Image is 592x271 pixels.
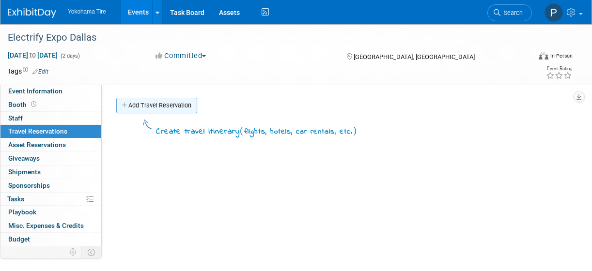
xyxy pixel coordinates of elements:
[28,51,37,59] span: to
[0,125,101,138] a: Travel Reservations
[0,219,101,232] a: Misc. Expenses & Credits
[8,235,30,243] span: Budget
[7,66,48,76] td: Tags
[0,233,101,246] a: Budget
[0,206,101,219] a: Playbook
[8,8,56,18] img: ExhibitDay
[0,112,101,125] a: Staff
[8,101,38,108] span: Booth
[60,53,80,59] span: (2 days)
[500,9,523,16] span: Search
[156,125,357,138] div: Create travel itinerary
[0,193,101,206] a: Tasks
[539,52,548,60] img: Format-Inperson.png
[32,68,48,75] a: Edit
[116,98,197,113] a: Add Travel Reservation
[354,53,475,60] span: [GEOGRAPHIC_DATA], [GEOGRAPHIC_DATA]
[8,127,67,135] span: Travel Reservations
[8,222,84,229] span: Misc. Expenses & Credits
[8,87,62,95] span: Event Information
[0,166,101,179] a: Shipments
[82,246,102,258] td: Toggle Event Tabs
[0,85,101,98] a: Event Information
[4,29,524,46] div: Electrify Expo Dallas
[65,246,82,258] td: Personalize Event Tab Strip
[546,66,572,71] div: Event Rating
[244,126,353,137] span: flights, hotels, car rentals, etc.
[7,51,58,60] span: [DATE] [DATE]
[491,50,573,65] div: Event Format
[8,114,23,122] span: Staff
[8,181,50,189] span: Sponsorships
[0,179,101,192] a: Sponsorships
[0,138,101,151] a: Asset Reservations
[353,126,357,135] span: )
[0,152,101,165] a: Giveaways
[68,8,106,15] span: Yokohama Tire
[152,51,210,61] button: Committed
[29,101,38,108] span: Booth not reserved yet
[8,141,66,149] span: Asset Reservations
[8,154,40,162] span: Giveaways
[545,3,563,22] img: Paris Hull
[8,168,41,176] span: Shipments
[7,195,24,203] span: Tasks
[240,126,244,135] span: (
[0,98,101,111] a: Booth
[8,208,36,216] span: Playbook
[487,4,532,21] a: Search
[550,52,573,60] div: In-Person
